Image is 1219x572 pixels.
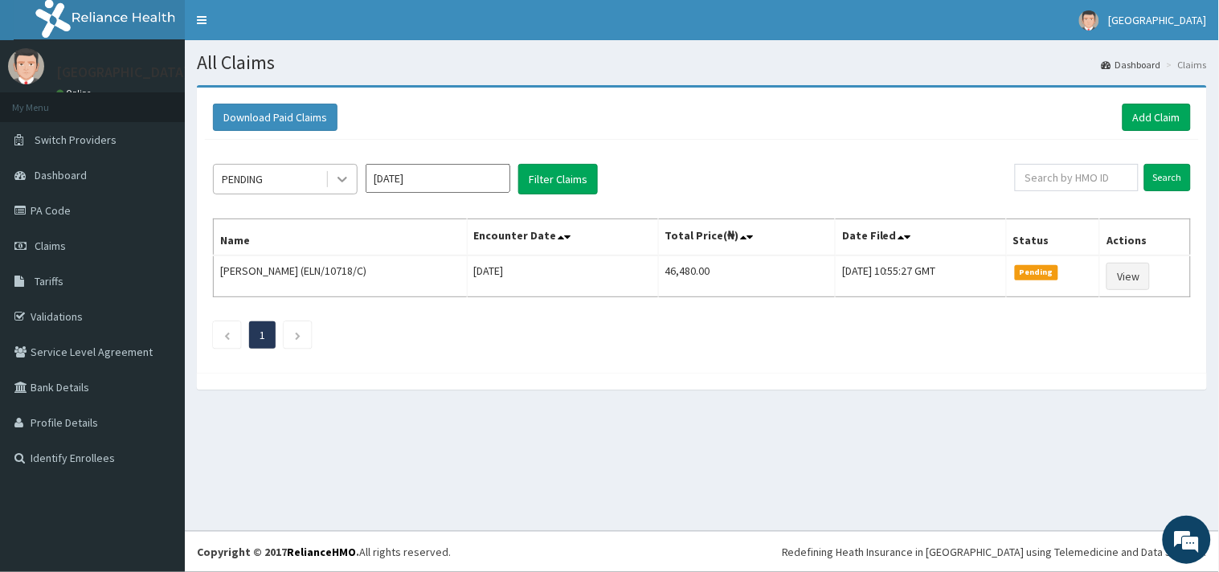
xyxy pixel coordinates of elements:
span: Dashboard [35,168,87,182]
a: Page 1 is your current page [260,328,265,342]
div: Redefining Heath Insurance in [GEOGRAPHIC_DATA] using Telemedicine and Data Science! [782,544,1207,560]
td: [DATE] 10:55:27 GMT [836,255,1007,297]
td: 46,480.00 [658,255,835,297]
td: [DATE] [467,255,658,297]
input: Select Month and Year [366,164,510,193]
img: User Image [1079,10,1099,31]
th: Status [1006,219,1100,256]
button: Download Paid Claims [213,104,337,131]
button: Filter Claims [518,164,598,194]
p: [GEOGRAPHIC_DATA] [56,65,189,80]
img: User Image [8,48,44,84]
span: Switch Providers [35,133,117,147]
a: Dashboard [1102,58,1161,71]
li: Claims [1163,58,1207,71]
th: Encounter Date [467,219,658,256]
span: [GEOGRAPHIC_DATA] [1109,13,1207,27]
a: View [1107,263,1150,290]
strong: Copyright © 2017 . [197,545,359,559]
th: Name [214,219,468,256]
a: RelianceHMO [287,545,356,559]
a: Online [56,88,95,99]
a: Add Claim [1123,104,1191,131]
h1: All Claims [197,52,1207,73]
span: Pending [1015,265,1059,280]
div: PENDING [222,171,263,187]
th: Date Filed [836,219,1007,256]
a: Next page [294,328,301,342]
span: Tariffs [35,274,63,288]
th: Total Price(₦) [658,219,835,256]
input: Search [1144,164,1191,191]
a: Previous page [223,328,231,342]
footer: All rights reserved. [185,531,1219,572]
td: [PERSON_NAME] (ELN/10718/C) [214,255,468,297]
th: Actions [1100,219,1191,256]
input: Search by HMO ID [1015,164,1139,191]
span: Claims [35,239,66,253]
